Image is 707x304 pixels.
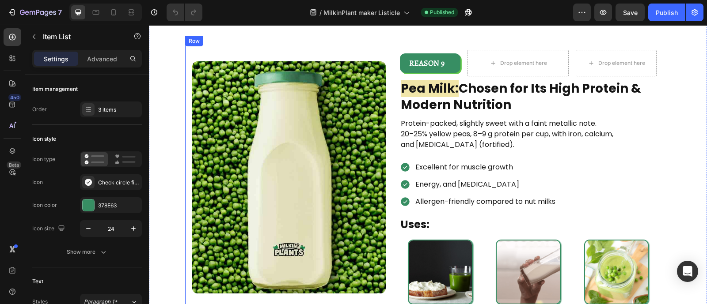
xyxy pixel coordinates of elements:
div: Drop element here [449,35,496,42]
div: Check circle filled [98,179,140,187]
button: Show more [32,244,142,260]
span: / [319,8,322,17]
p: 20–25% yellow peas, 8–9 g protein per cup, with iron, calcium, and [MEDICAL_DATA] (fortified). [252,104,468,125]
div: 3 items [98,106,140,114]
img: gempages_580932675590685609-314635c6-2617-4336-930a-263e03f47544.png [347,215,412,280]
strong: Chosen for Its High Protein & Modern Nutrition [252,55,492,88]
div: Icon [32,178,43,186]
p: Allergen-friendly compared to nut milks [266,171,407,184]
div: Open Intercom Messenger [677,261,698,282]
div: Drop element here [351,35,398,42]
p: Energy, and [MEDICAL_DATA] [266,154,407,166]
span: Published [430,8,454,16]
button: Publish [648,4,685,21]
div: Show more [67,248,108,256]
p: Item List [43,31,118,42]
p: Advanced [87,54,117,64]
div: Row [38,12,53,20]
div: Icon type [32,155,55,163]
div: Publish [656,8,678,17]
p: Protein-packed, slightly sweet with a faint metallic note. [252,94,468,104]
div: Icon size [32,223,67,235]
iframe: Design area [149,25,707,304]
div: Icon style [32,135,56,143]
span: MilkinPlant maker Listicle [323,8,400,17]
div: 450 [8,94,21,101]
div: 378E63 [98,202,140,210]
div: Text [32,278,43,285]
div: Icon color [32,201,57,209]
strong: Pea Milk: [252,55,310,72]
div: Beta [7,161,21,169]
p: Uses: [252,195,468,205]
span: Save [623,9,638,16]
button: Save [616,4,645,21]
img: gempages_580932675590685609-b27743bb-2672-4311-9305-872b6b2f553f.jpg [259,215,324,280]
p: Settings [44,54,68,64]
p: 7 [58,7,62,18]
p: Excellent for muscle growth [266,136,407,149]
div: Item management [32,85,78,93]
div: Undo/Redo [167,4,202,21]
img: gempages_580932675590685609-327af2b5-8411-449a-811a-7b2ea2f4a158.jpg [435,215,500,280]
button: 7 [4,4,66,21]
p: REASON 9 [255,33,301,44]
div: Order [32,105,47,113]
